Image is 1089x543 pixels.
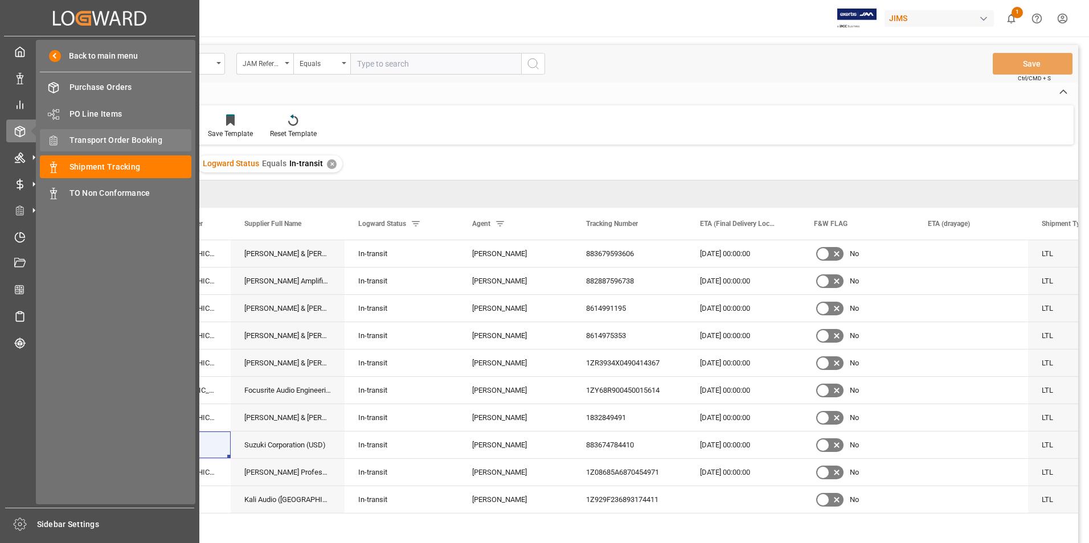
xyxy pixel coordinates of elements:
span: Agent [472,220,490,228]
div: In-transit [358,405,445,431]
span: Tracking Number [586,220,638,228]
span: Ctrl/CMD + S [1018,74,1051,83]
span: No [850,432,859,458]
div: 883679593606 [572,240,686,267]
span: No [850,405,859,431]
div: [DATE] 00:00:00 [686,431,800,458]
span: ETA (Final Delivery Location) [700,220,776,228]
span: ETA (drayage) [928,220,970,228]
a: Data Management [6,67,193,89]
button: Save [993,53,1072,75]
span: Sidebar Settings [37,519,195,530]
div: In-transit [358,432,445,458]
a: PO Line Items [40,102,191,125]
span: No [850,487,859,513]
div: Focusrite Audio Engineering (W/T*)- [231,377,345,404]
a: Tracking Shipment [6,331,193,353]
div: [PERSON_NAME] & [PERSON_NAME] (US funds China)(W/T*)- [231,240,345,267]
div: [PERSON_NAME] Professional Inc., [231,459,345,486]
span: Logward Status [203,159,259,168]
span: In-transit [289,159,323,168]
div: In-transit [358,377,445,404]
div: [PERSON_NAME] [472,323,559,349]
div: [PERSON_NAME] & [PERSON_NAME] (US funds China)(W/T*)- [231,322,345,349]
div: [PERSON_NAME] [472,295,559,322]
span: Back to main menu [61,50,138,62]
span: Shipment Tracking [69,161,192,173]
button: open menu [236,53,293,75]
div: [DATE] 00:00:00 [686,349,800,376]
div: 1Z08685A6870454971 [572,459,686,486]
div: [PERSON_NAME] & [PERSON_NAME] (US funds China)(W/T*)- [231,295,345,322]
div: ✕ [327,159,337,169]
div: JIMS [885,10,994,27]
span: Equals [262,159,286,168]
div: In-transit [358,295,445,322]
a: Timeslot Management V2 [6,225,193,248]
span: PO Line Items [69,108,192,120]
div: [PERSON_NAME] [472,487,559,513]
div: [DATE] 00:00:00 [686,404,800,431]
div: 1ZY68R900450015614 [572,377,686,404]
div: In-transit [358,350,445,376]
span: F&W FLAG [814,220,848,228]
button: Help Center [1024,6,1050,31]
span: Logward Status [358,220,406,228]
div: [PERSON_NAME] [472,459,559,486]
div: [DATE] 00:00:00 [686,295,800,322]
a: CO2 Calculator [6,278,193,301]
button: show 1 new notifications [998,6,1024,31]
a: TO Non Conformance [40,182,191,204]
a: Purchase Orders [40,76,191,98]
div: 1832849491 [572,404,686,431]
a: Document Management [6,252,193,274]
div: 1ZR3934X0490414367 [572,349,686,376]
span: Purchase Orders [69,81,192,93]
div: [DATE] 00:00:00 [686,377,800,404]
input: Type to search [350,53,521,75]
button: search button [521,53,545,75]
div: [DATE] 00:00:00 [686,268,800,294]
span: No [850,350,859,376]
div: [PERSON_NAME] [472,350,559,376]
div: [PERSON_NAME] [472,432,559,458]
div: Kali Audio ([GEOGRAPHIC_DATA]) [231,486,345,513]
div: Equals [300,56,338,69]
div: JAM Reference Number [243,56,281,69]
span: TO Non Conformance [69,187,192,199]
span: No [850,241,859,267]
span: No [850,295,859,322]
span: Transport Order Booking [69,134,192,146]
div: [PERSON_NAME] [472,405,559,431]
a: My Reports [6,93,193,116]
div: [PERSON_NAME] & [PERSON_NAME] (US funds China)(W/T*)- [231,404,345,431]
div: 8614991195 [572,295,686,322]
div: [PERSON_NAME] & [PERSON_NAME] (US funds China)(W/T*)- [231,349,345,376]
button: open menu [293,53,350,75]
div: Suzuki Corporation (USD) [231,431,345,458]
div: [PERSON_NAME] Amplification plc (GBP) [231,268,345,294]
span: No [850,459,859,486]
a: Sailing Schedules [6,305,193,327]
div: In-transit [358,323,445,349]
div: In-transit [358,459,445,486]
span: Shipment Type [1042,220,1087,228]
div: [PERSON_NAME] [472,241,559,267]
span: 1 [1012,7,1023,18]
span: No [850,377,859,404]
div: [PERSON_NAME] [472,377,559,404]
img: Exertis%20JAM%20-%20Email%20Logo.jpg_1722504956.jpg [837,9,877,28]
div: 1Z929F236893174411 [572,486,686,513]
div: 883674784410 [572,431,686,458]
div: In-transit [358,268,445,294]
a: Shipment Tracking [40,155,191,178]
div: Reset Template [270,129,317,139]
a: Transport Order Booking [40,129,191,151]
div: [DATE] 00:00:00 [686,459,800,486]
div: Save Template [208,129,253,139]
div: In-transit [358,241,445,267]
a: My Cockpit [6,40,193,63]
span: No [850,323,859,349]
div: 882887596738 [572,268,686,294]
div: [DATE] 00:00:00 [686,240,800,267]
